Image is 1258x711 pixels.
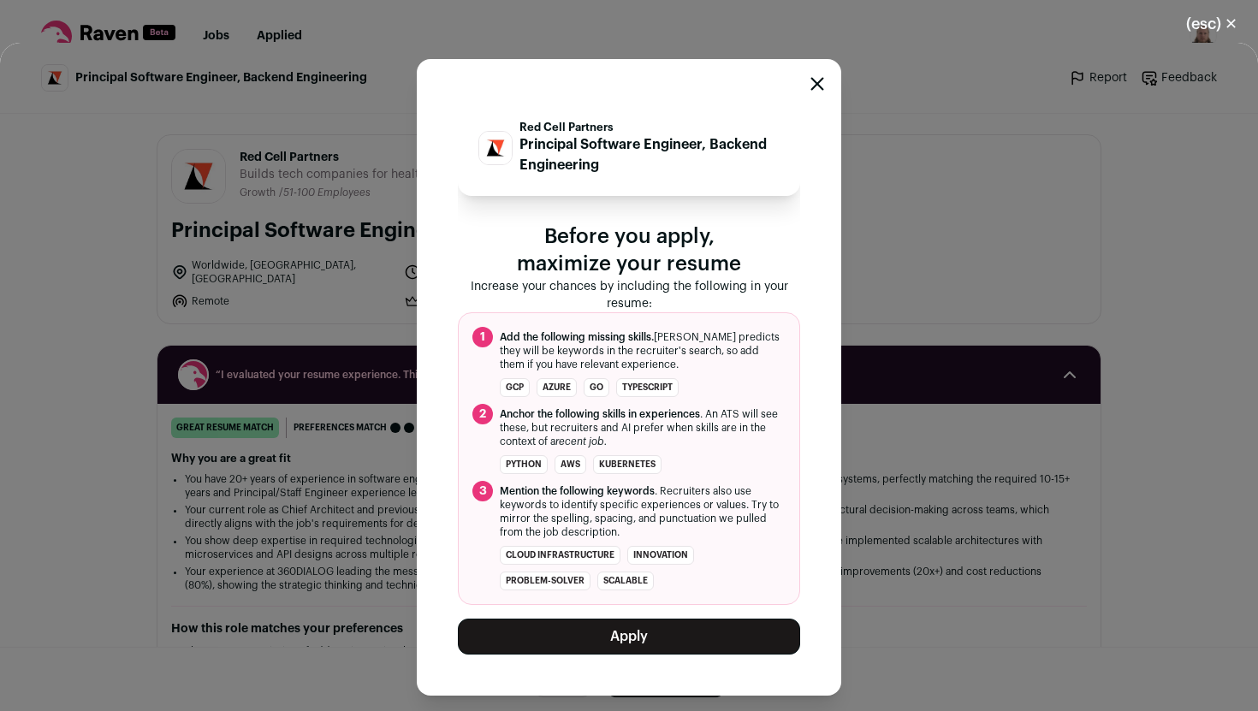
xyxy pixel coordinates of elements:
span: [PERSON_NAME] predicts they will be keywords in the recruiter's search, so add them if you have r... [500,330,786,371]
button: Apply [458,619,800,655]
li: Typescript [616,378,679,397]
span: 1 [472,327,493,347]
p: Principal Software Engineer, Backend Engineering [519,134,780,175]
span: . Recruiters also use keywords to identify specific experiences or values. Try to mirror the spel... [500,484,786,539]
button: Close modal [810,77,824,91]
li: innovation [627,546,694,565]
li: Go [584,378,609,397]
i: recent job. [555,436,607,447]
li: cloud infrastructure [500,546,620,565]
li: scalable [597,572,654,590]
span: Add the following missing skills. [500,332,654,342]
p: Increase your chances by including the following in your resume: [458,278,800,312]
li: problem-solver [500,572,590,590]
li: AWS [555,455,586,474]
li: Python [500,455,548,474]
span: 2 [472,404,493,424]
li: GCP [500,378,530,397]
span: Mention the following keywords [500,486,655,496]
span: Anchor the following skills in experiences [500,409,700,419]
button: Close modal [1166,5,1258,43]
li: Kubernetes [593,455,662,474]
li: Azure [537,378,577,397]
img: f81cba67e2d1996a6d9e09a44e2e5e0f78597610f64b85fc9e3cc6b955cb1677.jpg [479,132,512,164]
span: 3 [472,481,493,501]
p: Red Cell Partners [519,121,780,134]
p: Before you apply, maximize your resume [458,223,800,278]
span: . An ATS will see these, but recruiters and AI prefer when skills are in the context of a [500,407,786,448]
